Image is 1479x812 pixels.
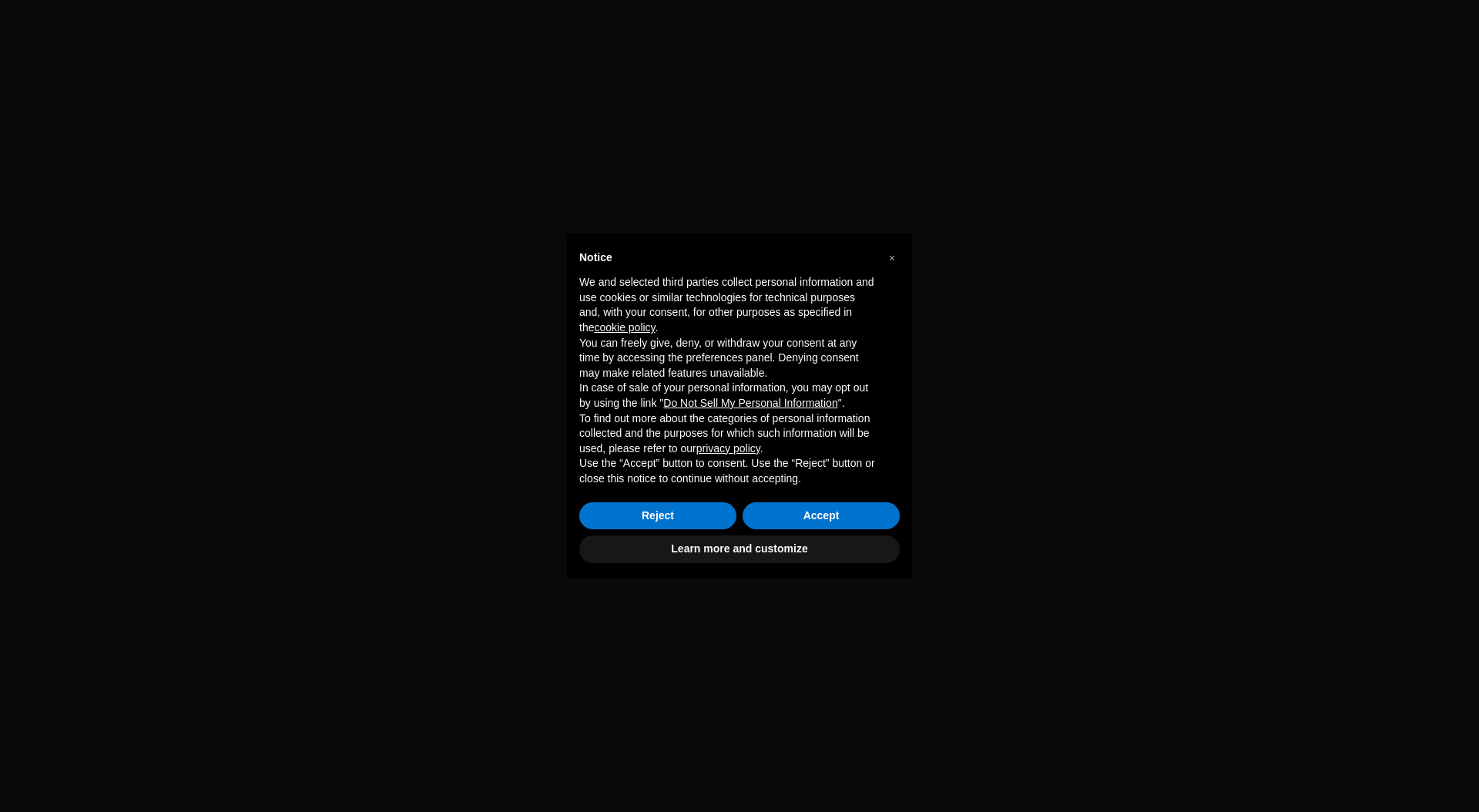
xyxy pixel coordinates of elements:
button: Accept [743,502,900,530]
p: Use the “Accept” button to consent. Use the “Reject” button or close this notice to continue with... [579,456,875,486]
p: In case of sale of your personal information, you may opt out by using the link " ". [579,381,875,411]
h2: Notice [579,252,875,263]
button: Do Not Sell My Personal Information [663,396,837,411]
p: We and selected third parties collect personal information and use cookies or similar technologie... [579,275,875,335]
button: Reject [579,502,736,530]
span: × [889,252,895,264]
p: To find out more about the categories of personal information collected and the purposes for whic... [579,411,875,457]
button: Learn more and customize [579,535,900,563]
button: Close this notice [880,246,904,270]
a: privacy policy [696,442,760,455]
a: cookie policy [594,321,655,334]
p: You can freely give, deny, or withdraw your consent at any time by accessing the preferences pane... [579,336,875,381]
